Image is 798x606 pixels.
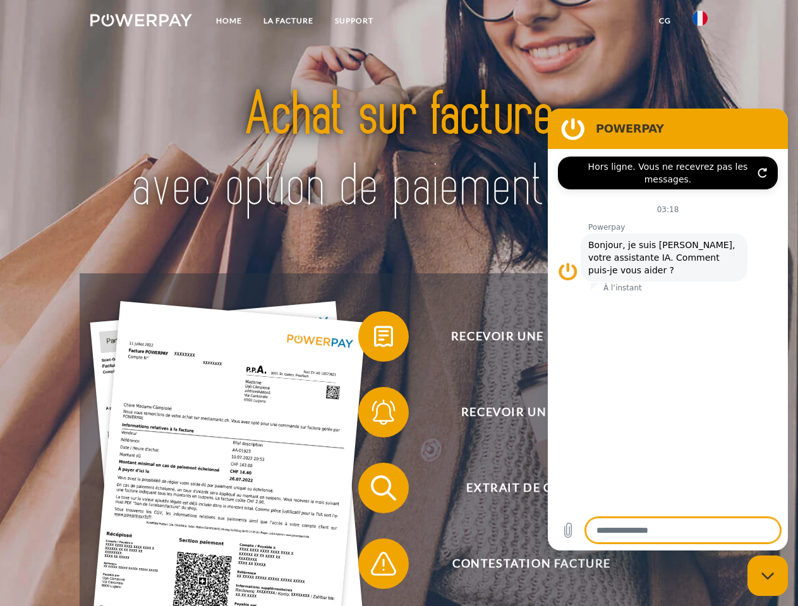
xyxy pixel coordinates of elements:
[377,463,686,513] span: Extrait de compte
[368,396,399,428] img: qb_bell.svg
[368,321,399,352] img: qb_bill.svg
[692,11,708,26] img: fr
[358,387,687,437] button: Recevoir un rappel?
[377,387,686,437] span: Recevoir un rappel?
[548,109,788,550] iframe: Fenêtre de messagerie
[377,311,686,362] span: Recevoir une facture ?
[368,472,399,504] img: qb_search.svg
[253,9,324,32] a: LA FACTURE
[358,311,687,362] button: Recevoir une facture ?
[121,61,677,242] img: title-powerpay_fr.svg
[377,538,686,589] span: Contestation Facture
[324,9,384,32] a: Support
[747,555,788,596] iframe: Bouton de lancement de la fenêtre de messagerie, conversation en cours
[205,9,253,32] a: Home
[358,463,687,513] button: Extrait de compte
[90,14,192,27] img: logo-powerpay-white.svg
[358,538,687,589] button: Contestation Facture
[648,9,682,32] a: CG
[368,548,399,579] img: qb_warning.svg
